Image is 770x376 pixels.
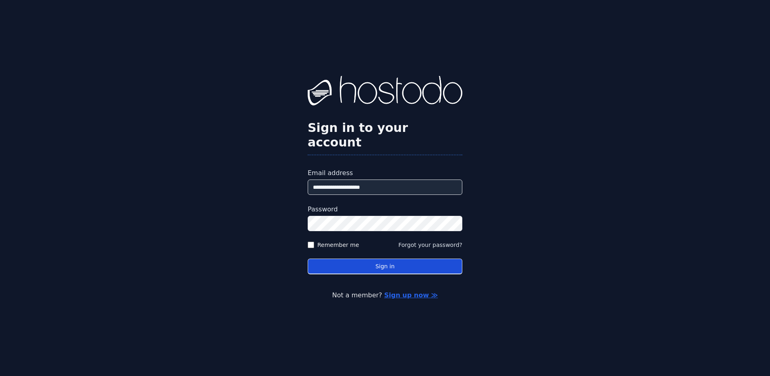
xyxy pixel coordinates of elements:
h2: Sign in to your account [308,121,462,150]
button: Sign in [308,259,462,274]
img: Hostodo [308,76,462,108]
button: Forgot your password? [398,241,462,249]
label: Remember me [317,241,359,249]
p: Not a member? [39,290,731,300]
a: Sign up now ≫ [384,291,438,299]
label: Email address [308,168,462,178]
label: Password [308,205,462,214]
